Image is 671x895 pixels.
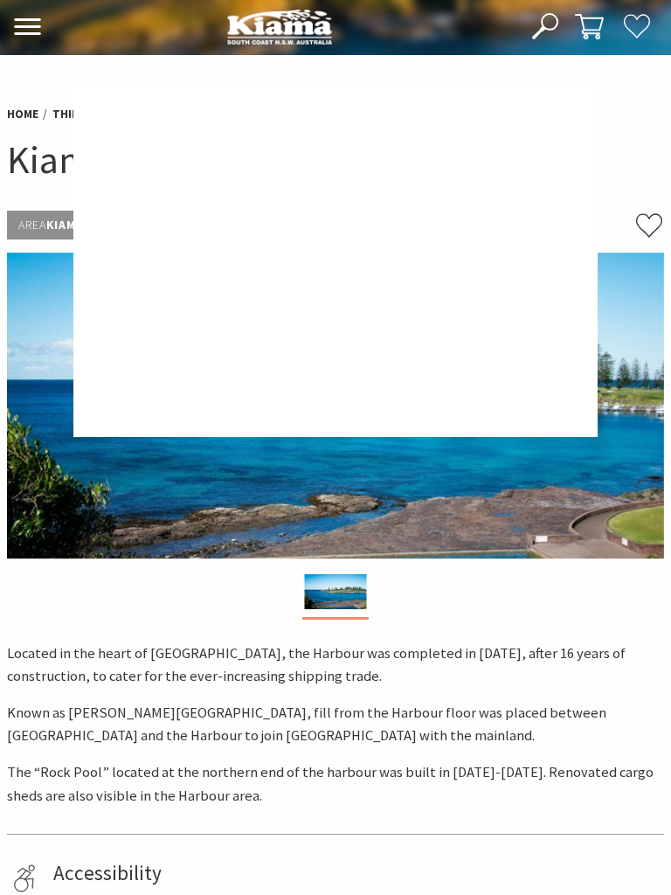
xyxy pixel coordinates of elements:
img: Kiama Harbour [7,253,664,559]
p: Located in the heart of [GEOGRAPHIC_DATA], the Harbour was completed in [DATE], after 16 years of... [7,642,664,689]
h1: Kiama Harbour [7,135,664,184]
p: Known as [PERSON_NAME][GEOGRAPHIC_DATA], fill from the Harbour floor was placed between [GEOGRAPH... [7,702,664,748]
a: Home [7,107,38,122]
a: Things To Do [52,107,133,122]
img: blank image [73,87,598,437]
p: Kiama [7,211,95,239]
span: Area [18,217,46,232]
img: Kiama Harbour [305,574,367,609]
img: Kiama Logo [227,9,332,45]
h4: Accessibility [53,861,658,885]
p: The “Rock Pool” located at the northern end of the harbour was built in [DATE]-[DATE]. Renovated ... [7,761,664,808]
